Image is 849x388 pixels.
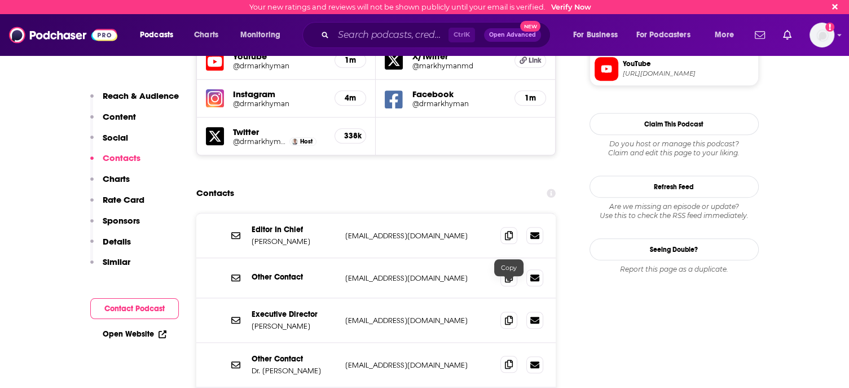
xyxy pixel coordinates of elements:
span: Host [300,138,313,145]
span: Ctrl K [448,28,475,42]
h5: Instagram [233,89,326,99]
div: Report this page as a duplicate. [590,265,759,274]
button: Reach & Audience [90,90,179,111]
p: Details [103,236,131,247]
span: More [715,27,734,43]
p: Other Contact [252,272,336,282]
a: Verify Now [551,3,591,11]
h5: Twitter [233,127,326,137]
h5: Facebook [412,89,505,99]
button: open menu [132,26,188,44]
p: Dr. [PERSON_NAME] [252,366,336,376]
a: Link [514,53,546,68]
span: Monitoring [240,27,280,43]
span: Do you host or manage this podcast? [590,139,759,149]
a: @drmarkhyman [233,99,326,108]
h5: Youtube [233,51,326,62]
p: [EMAIL_ADDRESS][DOMAIN_NAME] [345,360,492,370]
button: Sponsors [90,215,140,236]
h5: 4m [344,93,357,103]
a: YouTube[URL][DOMAIN_NAME] [595,57,754,81]
img: User Profile [810,23,834,47]
div: Are we missing an episode or update? Use this to check the RSS feed immediately. [590,202,759,220]
div: Search podcasts, credits, & more... [313,22,561,48]
img: Podchaser - Follow, Share and Rate Podcasts [9,24,117,46]
p: [EMAIL_ADDRESS][DOMAIN_NAME] [345,273,492,283]
a: Open Website [103,329,166,339]
button: open menu [232,26,295,44]
a: Charts [187,26,225,44]
svg: Email not verified [825,23,834,32]
a: @drmarkhyman [233,137,287,146]
span: Logged in as cboulard [810,23,834,47]
a: Show notifications dropdown [778,25,796,45]
span: New [520,21,540,32]
h2: Contacts [196,182,234,204]
p: Contacts [103,152,140,163]
p: Charts [103,173,130,184]
button: Open AdvancedNew [484,28,541,42]
button: open menu [707,26,748,44]
p: [PERSON_NAME] [252,237,336,246]
h5: 338k [344,131,357,141]
span: For Business [573,27,618,43]
h5: X/Twitter [412,51,505,62]
button: Social [90,132,128,153]
button: Claim This Podcast [590,113,759,135]
button: Contact Podcast [90,298,179,319]
span: For Podcasters [636,27,690,43]
span: Open Advanced [489,32,536,38]
a: Show notifications dropdown [750,25,769,45]
p: Sponsors [103,215,140,226]
p: Reach & Audience [103,90,179,101]
div: Your new ratings and reviews will not be shown publicly until your email is verified. [249,3,591,11]
button: Details [90,236,131,257]
button: Show profile menu [810,23,834,47]
button: Charts [90,173,130,194]
p: Social [103,132,128,143]
h5: 1m [344,55,357,65]
span: YouTube [623,59,754,69]
img: Dr. Mark Hyman [292,138,298,145]
button: Contacts [90,152,140,173]
a: @drmarkhyman [233,62,326,70]
a: Seeing Double? [590,238,759,260]
input: Search podcasts, credits, & more... [333,26,448,44]
h5: 1m [524,93,536,103]
button: open menu [629,26,707,44]
div: Copy [494,259,524,276]
p: Other Contact [252,354,336,364]
p: [EMAIL_ADDRESS][DOMAIN_NAME] [345,316,492,325]
button: open menu [565,26,632,44]
span: Charts [194,27,218,43]
p: [EMAIL_ADDRESS][DOMAIN_NAME] [345,231,492,241]
p: Rate Card [103,194,144,205]
span: Link [529,56,542,65]
button: Refresh Feed [590,176,759,198]
button: Rate Card [90,194,144,215]
div: Claim and edit this page to your liking. [590,139,759,158]
span: Podcasts [140,27,173,43]
p: [PERSON_NAME] [252,321,336,331]
a: @markhymanmd [412,62,505,70]
button: Similar [90,256,130,277]
p: Similar [103,256,130,267]
p: Content [103,111,136,122]
img: iconImage [206,89,224,107]
a: @drmarkhyman [412,99,505,108]
span: https://www.youtube.com/@drmarkhyman [623,69,754,78]
button: Content [90,111,136,132]
p: Editor In Chief [252,225,336,234]
p: Executive Director [252,309,336,319]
